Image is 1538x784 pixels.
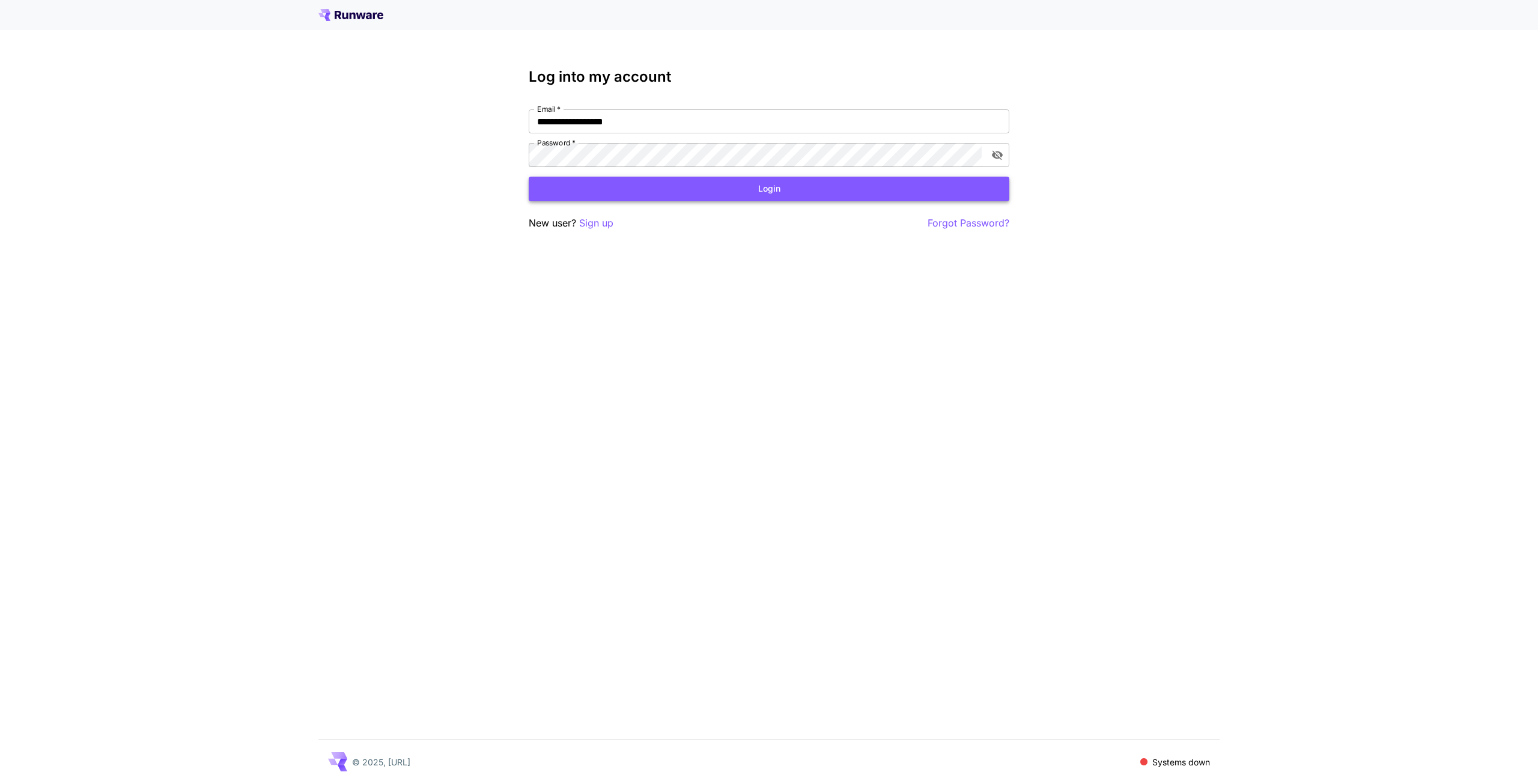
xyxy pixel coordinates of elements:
button: Sign up [579,216,613,231]
p: New user? [529,216,613,231]
button: Forgot Password? [928,216,1009,231]
label: Password [537,138,576,148]
label: Email [537,104,561,114]
h3: Log into my account [529,68,1009,85]
p: © 2025, [URL] [352,756,410,768]
p: Systems down [1152,756,1210,768]
button: Login [529,177,1009,201]
button: toggle password visibility [986,144,1008,166]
